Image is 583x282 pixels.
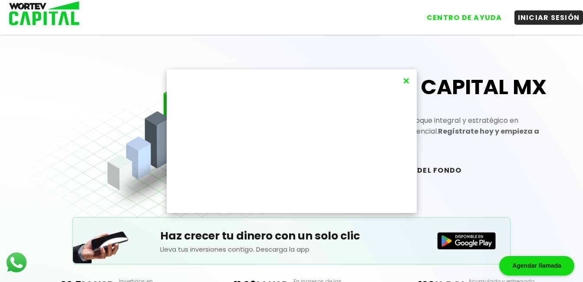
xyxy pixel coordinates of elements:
[415,4,506,25] a: CENTRO DE AYUDA
[423,10,506,25] button: CENTRO DE AYUDA
[400,74,412,88] button: ×
[170,73,413,210] iframe: YouTube video player
[499,256,574,275] div: Agendar llamada
[4,250,29,275] img: logos_whatsapp-icon.242b2217.svg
